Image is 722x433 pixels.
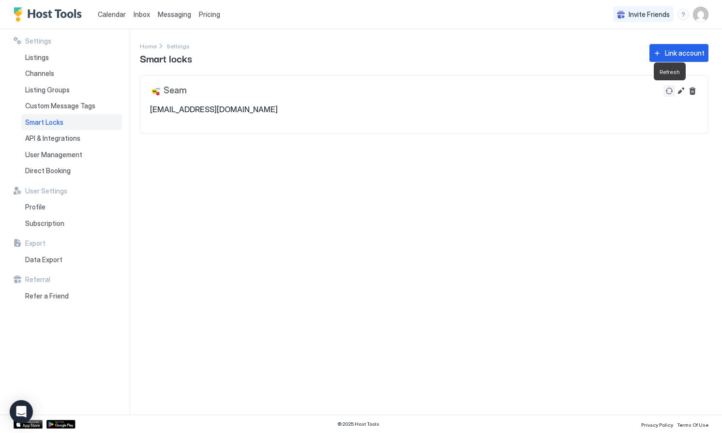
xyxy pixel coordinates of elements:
[677,9,689,20] div: menu
[21,98,122,114] a: Custom Message Tags
[166,41,190,51] div: Breadcrumb
[21,82,122,98] a: Listing Groups
[649,44,708,62] button: Link account
[21,49,122,66] a: Listings
[140,51,192,65] span: Smart locks
[25,150,82,159] span: User Management
[46,420,75,429] a: Google Play Store
[25,37,51,45] span: Settings
[25,118,63,127] span: Smart Locks
[10,400,33,423] div: Open Intercom Messenger
[98,10,126,18] span: Calendar
[25,255,62,264] span: Data Export
[98,9,126,19] a: Calendar
[25,203,45,211] span: Profile
[140,43,157,50] span: Home
[25,239,45,248] span: Export
[25,166,71,175] span: Direct Booking
[166,43,190,50] span: Settings
[199,10,220,19] span: Pricing
[25,187,67,195] span: User Settings
[14,7,86,22] a: Host Tools Logo
[337,421,379,427] span: © 2025 Host Tools
[25,69,54,78] span: Channels
[25,219,64,228] span: Subscription
[25,86,70,94] span: Listing Groups
[641,419,673,429] a: Privacy Policy
[21,114,122,131] a: Smart Locks
[663,85,675,97] button: Refresh
[21,147,122,163] a: User Management
[677,422,708,428] span: Terms Of Use
[21,130,122,147] a: API & Integrations
[677,419,708,429] a: Terms Of Use
[629,10,670,19] span: Invite Friends
[21,288,122,304] a: Refer a Friend
[140,41,157,51] a: Home
[693,7,708,22] div: User profile
[150,105,278,114] span: [EMAIL_ADDRESS][DOMAIN_NAME]
[166,41,190,51] a: Settings
[21,215,122,232] a: Subscription
[158,9,191,19] a: Messaging
[25,102,95,110] span: Custom Message Tags
[21,199,122,215] a: Profile
[158,10,191,18] span: Messaging
[134,9,150,19] a: Inbox
[687,85,698,97] button: Delete
[25,134,80,143] span: API & Integrations
[21,163,122,179] a: Direct Booking
[14,420,43,429] a: App Store
[134,10,150,18] span: Inbox
[660,68,680,75] span: Refresh
[21,65,122,82] a: Channels
[675,85,687,97] button: Edit
[140,41,157,51] div: Breadcrumb
[25,292,69,300] span: Refer a Friend
[21,252,122,268] a: Data Export
[641,422,673,428] span: Privacy Policy
[665,48,705,58] div: Link account
[25,275,50,284] span: Referral
[25,53,49,62] span: Listings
